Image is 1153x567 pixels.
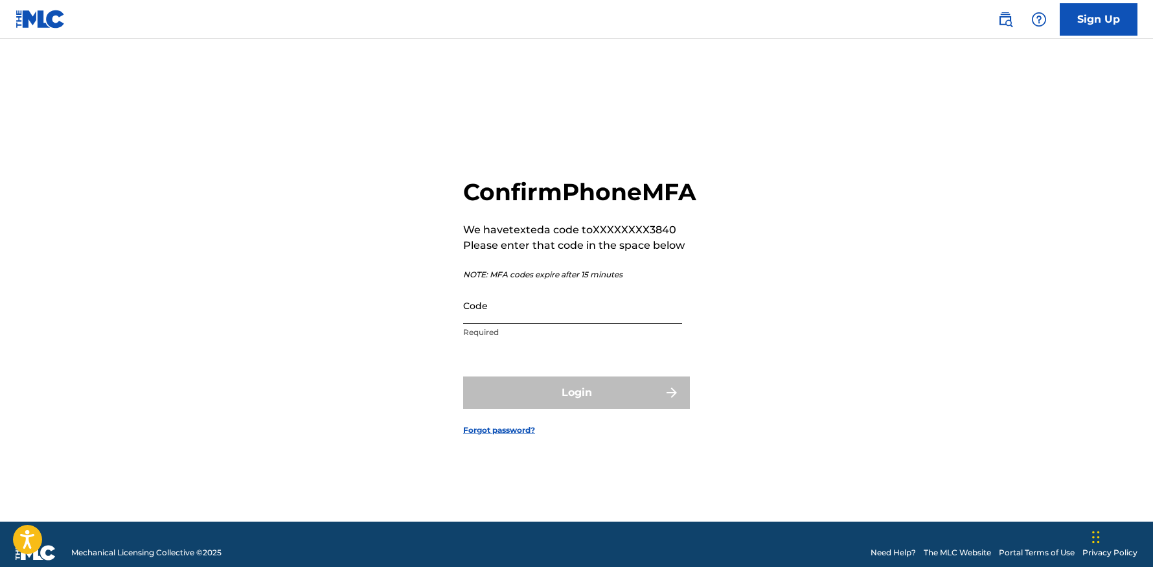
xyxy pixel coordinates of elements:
a: Need Help? [871,547,916,559]
img: logo [16,545,56,561]
div: Help [1026,6,1052,32]
img: MLC Logo [16,10,65,29]
a: Public Search [992,6,1018,32]
a: Sign Up [1060,3,1137,36]
p: NOTE: MFA codes expire after 15 minutes [463,269,696,281]
span: Mechanical Licensing Collective © 2025 [71,547,222,559]
a: Portal Terms of Use [999,547,1075,559]
a: Forgot password? [463,424,535,436]
p: Required [463,327,682,338]
p: Please enter that code in the space below [463,238,696,253]
h2: Confirm Phone MFA [463,178,696,207]
a: The MLC Website [924,547,991,559]
img: help [1031,12,1047,27]
a: Privacy Policy [1082,547,1137,559]
iframe: Chat Widget [1088,505,1153,567]
p: We have texted a code to XXXXXXXX3840 [463,222,696,238]
div: Drag [1092,518,1100,557]
img: search [998,12,1013,27]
